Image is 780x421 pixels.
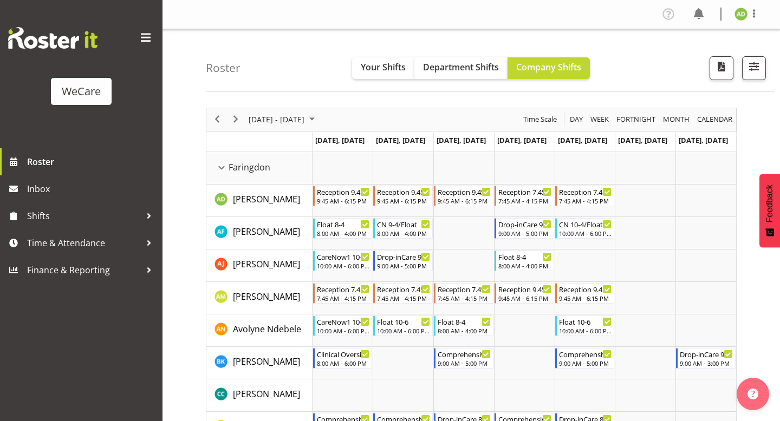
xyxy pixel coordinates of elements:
span: Shifts [27,208,141,224]
span: Your Shifts [361,61,406,73]
span: Fortnight [615,113,656,126]
div: Brian Ko"s event - Clinical Oversight Begin From Monday, October 6, 2025 at 8:00:00 AM GMT+13:00 ... [313,348,373,369]
span: [PERSON_NAME] [233,258,300,270]
h4: Roster [206,62,240,74]
div: 7:45 AM - 4:15 PM [559,196,612,205]
button: Feedback - Show survey [759,174,780,247]
div: 9:00 AM - 5:00 PM [559,359,612,367]
button: Month [695,113,734,126]
span: [DATE], [DATE] [497,135,547,145]
a: Avolyne Ndebele [233,323,301,336]
td: Alex Ferguson resource [206,217,313,249]
div: Aleea Devenport"s event - Reception 7.45-4.15 Begin From Friday, October 10, 2025 at 7:45:00 AM G... [555,186,615,206]
span: Roster [27,154,157,170]
div: Clinical Oversight [317,348,370,359]
div: Reception 7.45-4.15 [559,186,612,197]
div: Comprehensive Consult 9-5 [438,348,491,359]
img: help-xxl-2.png [747,389,758,399]
div: 7:45 AM - 4:15 PM [377,294,430,302]
span: Faringdon [229,161,270,174]
div: 10:00 AM - 6:00 PM [559,229,612,238]
div: 8:00 AM - 4:00 PM [377,229,430,238]
div: Antonia Mao"s event - Reception 7.45-4.15 Begin From Monday, October 6, 2025 at 7:45:00 AM GMT+13... [313,283,373,304]
div: Reception 9.45-6.15 [317,186,370,197]
span: Inbox [27,181,157,197]
div: 8:00 AM - 4:00 PM [317,229,370,238]
button: Your Shifts [352,57,414,79]
div: Amy Johannsen"s event - Drop-inCare 9-5 Begin From Tuesday, October 7, 2025 at 9:00:00 AM GMT+13:... [373,251,433,271]
div: Brian Ko"s event - Comprehensive Consult 9-5 Begin From Friday, October 10, 2025 at 9:00:00 AM GM... [555,348,615,369]
button: Department Shifts [414,57,508,79]
div: Brian Ko"s event - Comprehensive Consult 9-5 Begin From Wednesday, October 8, 2025 at 9:00:00 AM ... [434,348,493,369]
span: Time & Attendance [27,235,141,251]
div: 8:00 AM - 4:00 PM [438,326,491,335]
div: Antonia Mao"s event - Reception 9.45-6.15 Begin From Thursday, October 9, 2025 at 9:45:00 AM GMT+... [495,283,554,304]
span: [DATE] - [DATE] [248,113,305,126]
div: Avolyne Ndebele"s event - Float 10-6 Begin From Tuesday, October 7, 2025 at 10:00:00 AM GMT+13:00... [373,315,433,336]
span: [PERSON_NAME] [233,226,300,238]
a: [PERSON_NAME] [233,355,300,368]
div: 9:00 AM - 3:00 PM [680,359,733,367]
span: [PERSON_NAME] [233,388,300,400]
div: 9:00 AM - 5:00 PM [438,359,491,367]
div: Float 8-4 [498,251,551,262]
span: [PERSON_NAME] [233,291,300,302]
span: calendar [696,113,733,126]
img: aleea-devonport10476.jpg [734,8,747,21]
div: CN 9-4/Float [377,219,430,229]
div: 10:00 AM - 6:00 PM [317,326,370,335]
div: Avolyne Ndebele"s event - Float 8-4 Begin From Wednesday, October 8, 2025 at 8:00:00 AM GMT+13:00... [434,315,493,336]
div: October 06 - 12, 2025 [245,108,321,131]
div: Antonia Mao"s event - Reception 7.45-4.15 Begin From Wednesday, October 8, 2025 at 7:45:00 AM GMT... [434,283,493,304]
span: [DATE], [DATE] [315,135,365,145]
div: 8:00 AM - 6:00 PM [317,359,370,367]
a: [PERSON_NAME] [233,193,300,206]
button: Timeline Day [568,113,585,126]
button: Next [229,113,243,126]
div: CareNow1 10-6 [317,251,370,262]
div: 10:00 AM - 6:00 PM [377,326,430,335]
div: CN 10-4/Float [559,219,612,229]
span: [PERSON_NAME] [233,193,300,205]
div: Alex Ferguson"s event - Drop-inCare 9-5 Begin From Thursday, October 9, 2025 at 9:00:00 AM GMT+13... [495,218,554,239]
div: Reception 7.45-4.15 [498,186,551,197]
td: Charlotte Courtney resource [206,379,313,412]
div: 7:45 AM - 4:15 PM [438,294,491,302]
div: Amy Johannsen"s event - CareNow1 10-6 Begin From Monday, October 6, 2025 at 10:00:00 AM GMT+13:00... [313,251,373,271]
button: Previous [210,113,225,126]
div: Alex Ferguson"s event - Float 8-4 Begin From Monday, October 6, 2025 at 8:00:00 AM GMT+13:00 Ends... [313,218,373,239]
div: Aleea Devenport"s event - Reception 9.45-6.15 Begin From Tuesday, October 7, 2025 at 9:45:00 AM G... [373,186,433,206]
div: previous period [208,108,226,131]
div: Alex Ferguson"s event - CN 10-4/Float Begin From Friday, October 10, 2025 at 10:00:00 AM GMT+13:0... [555,218,615,239]
span: Company Shifts [516,61,581,73]
div: 10:00 AM - 6:00 PM [559,326,612,335]
span: [DATE], [DATE] [437,135,486,145]
button: Timeline Week [589,113,611,126]
div: next period [226,108,245,131]
div: Reception 7.45-4.15 [377,284,430,294]
div: Aleea Devenport"s event - Reception 9.45-6.15 Begin From Monday, October 6, 2025 at 9:45:00 AM GM... [313,186,373,206]
div: Reception 7.45-4.15 [438,284,491,294]
div: Drop-inCare 9-5 [377,251,430,262]
a: [PERSON_NAME] [233,225,300,238]
div: Float 8-4 [438,316,491,327]
img: Rosterit website logo [8,27,97,49]
div: Antonia Mao"s event - Reception 7.45-4.15 Begin From Tuesday, October 7, 2025 at 7:45:00 AM GMT+1... [373,283,433,304]
span: Feedback [765,185,775,222]
div: CareNow1 10-6 [317,316,370,327]
div: 8:00 AM - 4:00 PM [498,261,551,270]
button: Company Shifts [508,57,590,79]
div: 9:45 AM - 6:15 PM [377,196,430,205]
div: Reception 9.45-6.15 [498,284,551,294]
a: [PERSON_NAME] [233,290,300,303]
div: 9:45 AM - 6:15 PM [559,294,612,302]
div: 9:00 AM - 5:00 PM [377,261,430,270]
span: [DATE], [DATE] [558,135,607,145]
div: Float 8-4 [317,219,370,229]
button: Timeline Month [661,113,692,126]
span: Avolyne Ndebele [233,323,301,335]
div: 7:45 AM - 4:15 PM [317,294,370,302]
div: 9:45 AM - 6:15 PM [438,196,491,205]
div: Alex Ferguson"s event - CN 9-4/Float Begin From Tuesday, October 7, 2025 at 8:00:00 AM GMT+13:00 ... [373,218,433,239]
span: Month [662,113,691,126]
